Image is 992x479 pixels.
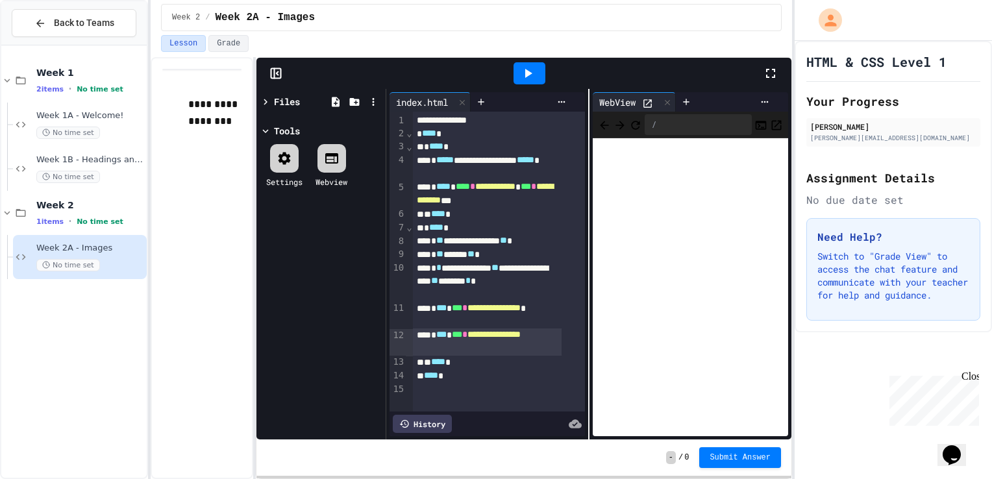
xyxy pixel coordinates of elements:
[390,114,406,127] div: 1
[593,92,676,112] div: WebView
[36,85,64,93] span: 2 items
[390,248,406,262] div: 9
[36,199,144,211] span: Week 2
[645,114,752,135] div: /
[12,9,136,37] button: Back to Teams
[77,85,123,93] span: No time set
[390,95,454,109] div: index.html
[806,169,980,187] h2: Assignment Details
[36,171,100,183] span: No time set
[593,95,642,109] div: WebView
[390,262,406,302] div: 10
[172,12,200,23] span: Week 2
[806,192,980,208] div: No due date set
[699,447,781,468] button: Submit Answer
[629,117,642,132] button: Refresh
[161,35,206,52] button: Lesson
[77,217,123,226] span: No time set
[884,371,979,426] iframe: chat widget
[36,127,100,139] span: No time set
[69,216,71,227] span: •
[710,452,771,463] span: Submit Answer
[390,181,406,208] div: 5
[390,369,406,383] div: 14
[390,356,406,369] div: 13
[390,235,406,249] div: 8
[684,452,689,463] span: 0
[36,217,64,226] span: 1 items
[36,154,144,166] span: Week 1B - Headings and line break
[316,176,347,188] div: Webview
[390,92,471,112] div: index.html
[390,221,406,235] div: 7
[5,5,90,82] div: Chat with us now!Close
[390,329,406,356] div: 12
[810,121,976,132] div: [PERSON_NAME]
[393,415,452,433] div: History
[593,138,788,437] iframe: Web Preview
[817,229,969,245] h3: Need Help?
[36,243,144,254] span: Week 2A - Images
[406,128,412,138] span: Fold line
[390,208,406,221] div: 6
[678,452,683,463] span: /
[208,35,249,52] button: Grade
[215,10,315,25] span: Week 2A - Images
[36,259,100,271] span: No time set
[666,451,676,464] span: -
[390,383,406,396] div: 15
[598,116,611,132] span: Back
[390,127,406,141] div: 2
[205,12,210,23] span: /
[810,133,976,143] div: [PERSON_NAME][EMAIL_ADDRESS][DOMAIN_NAME]
[406,222,412,232] span: Fold line
[406,141,412,152] span: Fold line
[806,53,947,71] h1: HTML & CSS Level 1
[614,116,626,132] span: Forward
[274,95,300,108] div: Files
[69,84,71,94] span: •
[390,302,406,329] div: 11
[770,117,783,132] button: Open in new tab
[754,117,767,132] button: Console
[54,16,114,30] span: Back to Teams
[806,92,980,110] h2: Your Progress
[805,5,845,35] div: My Account
[390,140,406,154] div: 3
[274,124,300,138] div: Tools
[36,67,144,79] span: Week 1
[937,427,979,466] iframe: chat widget
[390,154,406,181] div: 4
[817,250,969,302] p: Switch to "Grade View" to access the chat feature and communicate with your teacher for help and ...
[36,110,144,121] span: Week 1A - Welcome!
[266,176,303,188] div: Settings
